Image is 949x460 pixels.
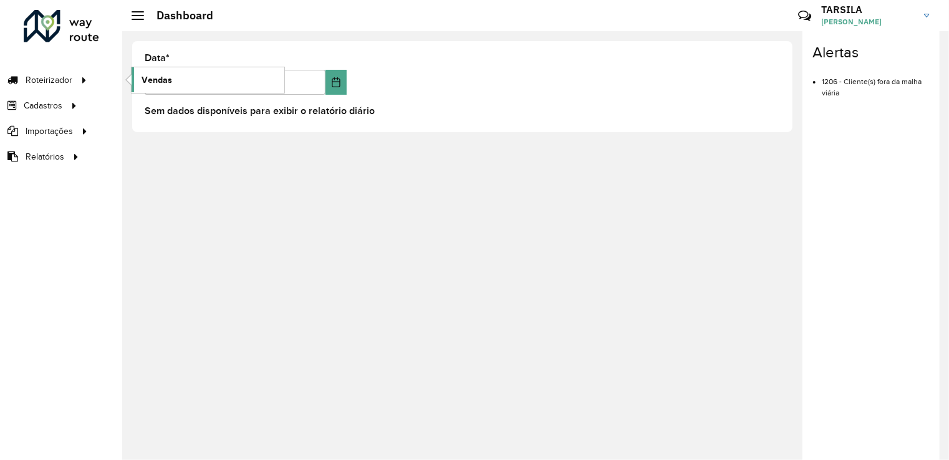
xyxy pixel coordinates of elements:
span: Roteirizador [26,74,72,87]
button: Choose Date [325,70,347,95]
span: Importações [26,125,73,138]
span: Vendas [142,74,172,87]
h3: TARSILA [821,4,915,16]
label: Sem dados disponíveis para exibir o relatório diário [145,103,375,118]
span: [PERSON_NAME] [821,16,915,27]
span: Relatórios [26,150,64,163]
h2: Dashboard [144,9,213,22]
a: Vendas [132,67,284,92]
span: Cadastros [24,99,62,112]
label: Data [145,50,170,65]
li: 1206 - Cliente(s) fora da malha viária [822,67,930,98]
a: Contato Rápido [791,2,818,29]
h4: Alertas [812,44,930,62]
